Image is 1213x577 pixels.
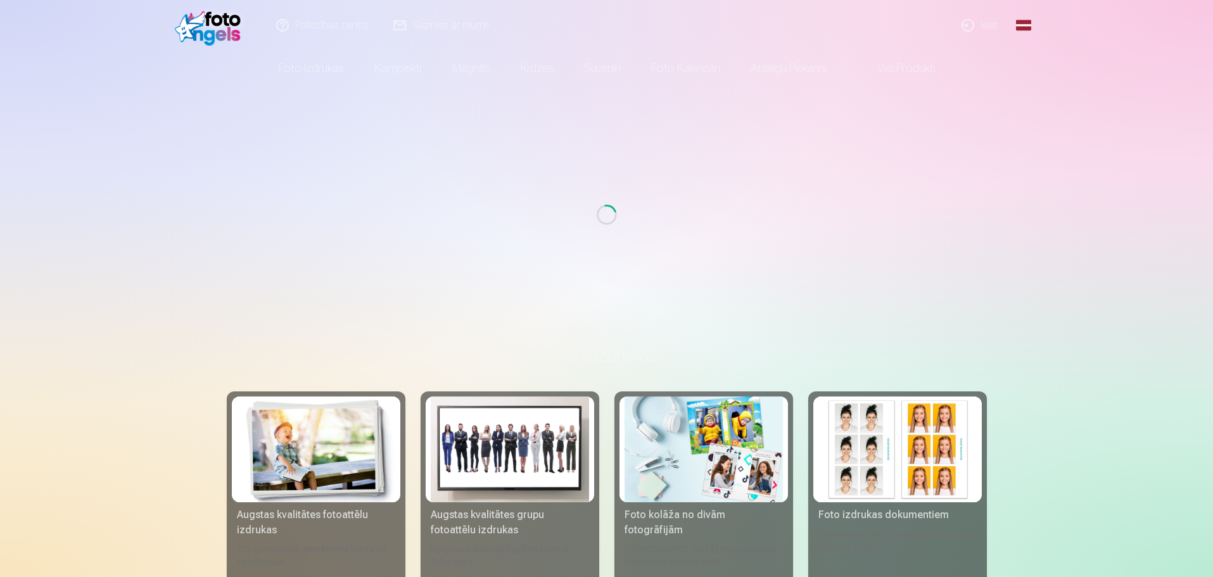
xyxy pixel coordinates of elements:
[359,51,437,86] a: Komplekti
[232,543,400,568] div: 210 gsm papīrs, piesātināta krāsa un detalizācija
[426,543,594,568] div: Spilgtas krāsas uz Fuji Film Crystal fotopapīra
[636,51,735,86] a: Foto kalendāri
[431,396,589,502] img: Augstas kvalitātes grupu fotoattēlu izdrukas
[813,507,982,523] div: Foto izdrukas dokumentiem
[735,51,842,86] a: Atslēgu piekariņi
[619,507,788,538] div: Foto kolāža no divām fotogrāfijām
[237,396,395,502] img: Augstas kvalitātes fotoattēlu izdrukas
[505,51,569,86] a: Krūzes
[813,528,982,568] div: Universālas foto izdrukas dokumentiem (6 fotogrāfijas)
[426,507,594,538] div: Augstas kvalitātes grupu fotoattēlu izdrukas
[818,396,977,502] img: Foto izdrukas dokumentiem
[842,51,951,86] a: Visi produkti
[569,51,636,86] a: Suvenīri
[237,343,977,366] h3: Foto izdrukas
[619,543,788,568] div: [DEMOGRAPHIC_DATA] neaizmirstami mirkļi vienā skaistā bildē
[175,5,248,46] img: /fa1
[232,507,400,538] div: Augstas kvalitātes fotoattēlu izdrukas
[437,51,505,86] a: Magnēti
[263,51,359,86] a: Foto izdrukas
[625,396,783,502] img: Foto kolāža no divām fotogrāfijām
